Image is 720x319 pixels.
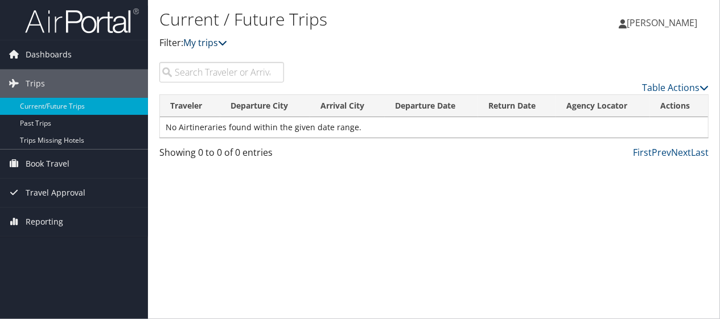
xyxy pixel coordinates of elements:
th: Traveler: activate to sort column ascending [160,95,220,117]
input: Search Traveler or Arrival City [159,62,284,82]
img: airportal-logo.png [25,7,139,34]
a: [PERSON_NAME] [619,6,709,40]
span: [PERSON_NAME] [627,16,697,29]
span: Travel Approval [26,179,85,207]
a: Table Actions [642,81,709,94]
th: Departure City: activate to sort column ascending [220,95,310,117]
th: Agency Locator: activate to sort column ascending [556,95,650,117]
a: Next [671,146,691,159]
td: No Airtineraries found within the given date range. [160,117,708,138]
div: Showing 0 to 0 of 0 entries [159,146,284,165]
th: Arrival City: activate to sort column ascending [310,95,384,117]
span: Trips [26,69,45,98]
h1: Current / Future Trips [159,7,525,31]
p: Filter: [159,36,525,51]
a: My trips [183,36,227,49]
th: Departure Date: activate to sort column descending [385,95,478,117]
th: Actions [650,95,708,117]
a: Prev [652,146,671,159]
a: Last [691,146,709,159]
span: Book Travel [26,150,69,178]
span: Reporting [26,208,63,236]
span: Dashboards [26,40,72,69]
th: Return Date: activate to sort column ascending [478,95,556,117]
a: First [633,146,652,159]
